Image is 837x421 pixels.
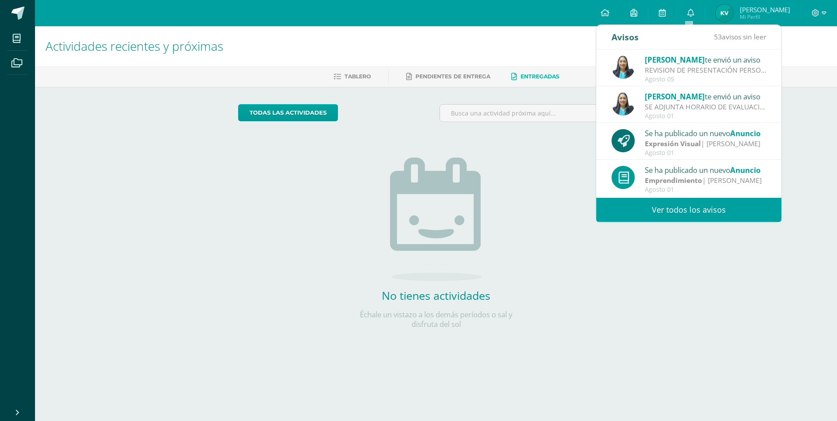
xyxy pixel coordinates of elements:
[740,13,790,21] span: Mi Perfil
[238,104,338,121] a: todas las Actividades
[714,32,766,42] span: avisos sin leer
[645,186,767,193] div: Agosto 01
[645,65,767,75] div: REVISION DE PRESENTACIÓN PERSONAL: Saludos Cordiales Les recordamos que estamos en evaluaciones d...
[645,76,767,83] div: Agosto 05
[645,127,767,139] div: Se ha publicado un nuevo
[46,38,223,54] span: Actividades recientes y próximas
[415,73,490,80] span: Pendientes de entrega
[714,32,722,42] span: 53
[345,73,371,80] span: Tablero
[334,70,371,84] a: Tablero
[440,105,634,122] input: Busca una actividad próxima aquí...
[390,158,482,281] img: no_activities.png
[645,54,767,65] div: te envió un aviso
[612,56,635,79] img: 49168807a2b8cca0ef2119beca2bd5ad.png
[645,139,701,148] strong: Expresión Visual
[645,149,767,157] div: Agosto 01
[348,288,524,303] h2: No tienes actividades
[645,175,702,185] strong: Emprendimiento
[645,164,767,175] div: Se ha publicado un nuevo
[716,4,733,22] img: 7e37753f95f6ff295dda58829c7c65ec.png
[596,198,781,222] a: Ver todos los avisos
[645,102,767,112] div: SE ADJUNTA HORARIO DE EVALUACIONES: Saludos cordiales, se adjunta horario de evaluaciones para la...
[348,310,524,329] p: Échale un vistazo a los demás períodos o sal y disfruta del sol
[645,91,767,102] div: te envió un aviso
[645,112,767,120] div: Agosto 01
[612,25,639,49] div: Avisos
[520,73,559,80] span: Entregadas
[730,128,760,138] span: Anuncio
[645,175,767,186] div: | [PERSON_NAME]
[730,165,760,175] span: Anuncio
[645,139,767,149] div: | [PERSON_NAME]
[406,70,490,84] a: Pendientes de entrega
[740,5,790,14] span: [PERSON_NAME]
[511,70,559,84] a: Entregadas
[645,91,705,102] span: [PERSON_NAME]
[645,55,705,65] span: [PERSON_NAME]
[612,92,635,116] img: 49168807a2b8cca0ef2119beca2bd5ad.png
